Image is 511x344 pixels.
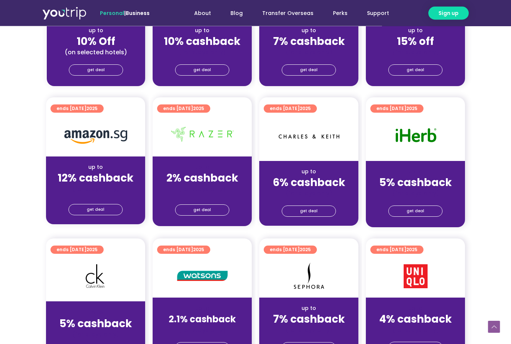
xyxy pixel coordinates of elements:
span: ends [DATE] [270,246,311,254]
a: get deal [175,205,229,216]
span: get deal [87,205,104,215]
span: ends [DATE] [56,246,98,254]
span: get deal [300,65,318,76]
a: get deal [69,65,123,76]
a: Blog [221,6,253,20]
span: | [100,9,150,17]
span: get deal [407,206,424,217]
span: 2025 [300,247,311,253]
a: Business [126,9,150,17]
a: ends [DATE]2025 [370,246,423,254]
div: up to [53,27,139,35]
a: Support [357,6,399,20]
div: (for stays only) [372,326,459,334]
div: up to [265,305,352,313]
div: up to [372,27,459,35]
div: (for stays only) [52,185,139,193]
div: up to [159,27,246,35]
a: get deal [68,204,123,216]
span: Sign up [438,9,459,17]
span: 2025 [300,106,311,112]
div: up to [159,164,246,171]
strong: 5% cashback [379,176,452,190]
a: ends [DATE]2025 [370,105,423,113]
span: get deal [87,65,105,76]
a: get deal [388,206,443,217]
span: ends [DATE] [56,105,98,113]
span: ends [DATE] [376,246,417,254]
strong: 4% cashback [379,312,452,327]
div: (for stays only) [265,190,352,198]
span: Personal [100,9,124,17]
div: (for stays only) [372,190,459,198]
span: 2025 [406,106,417,112]
span: 2025 [193,106,204,112]
a: ends [DATE]2025 [264,246,317,254]
a: ends [DATE]2025 [264,105,317,113]
a: ends [DATE]2025 [157,246,210,254]
a: get deal [175,65,229,76]
a: get deal [282,65,336,76]
a: ends [DATE]2025 [51,105,104,113]
span: 2025 [406,247,417,253]
nav: Menu [170,6,399,20]
a: Transfer Overseas [253,6,323,20]
strong: 12% cashback [58,171,134,186]
a: Perks [323,6,357,20]
span: ends [DATE] [376,105,417,113]
strong: 7% cashback [273,312,345,327]
span: ends [DATE] [163,105,204,113]
a: About [184,6,221,20]
span: get deal [407,65,424,76]
strong: 5% cashback [59,317,132,331]
span: get deal [193,205,211,216]
span: get deal [193,65,211,76]
div: up to [372,168,459,176]
span: ends [DATE] [270,105,311,113]
span: 2025 [193,247,204,253]
div: (on selected hotels) [53,49,139,57]
div: up to [52,164,139,171]
strong: 6% cashback [273,176,345,190]
div: (for stays only) [372,49,459,57]
strong: 2% cashback [166,171,238,186]
a: get deal [388,65,443,76]
a: Sign up [428,7,469,20]
div: (for stays only) [159,49,246,57]
strong: 10% Off [77,34,115,49]
div: (for stays only) [159,185,246,193]
div: up to [265,27,352,35]
strong: 15% off [397,34,434,49]
span: get deal [300,206,318,217]
a: ends [DATE]2025 [157,105,210,113]
div: up to [159,305,246,313]
div: (for stays only) [265,49,352,57]
strong: 7% cashback [273,34,345,49]
div: up to [265,168,352,176]
div: up to [52,309,139,317]
span: ends [DATE] [163,246,204,254]
div: (for stays only) [159,326,246,334]
div: (for stays only) [265,326,352,334]
span: 2025 [86,247,98,253]
span: 2025 [86,106,98,112]
div: (for stays only) [52,331,139,339]
strong: 10% cashback [164,34,241,49]
a: get deal [282,206,336,217]
a: ends [DATE]2025 [51,246,104,254]
div: up to [372,305,459,313]
strong: 2.1% cashback [169,313,236,326]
